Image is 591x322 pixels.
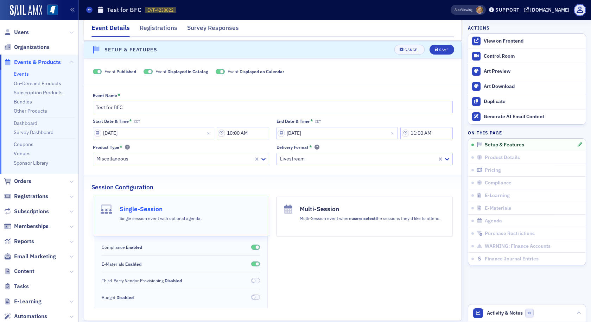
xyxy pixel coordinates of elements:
span: Displayed in Catalog [167,69,208,74]
a: Reports [4,238,34,245]
a: Subscription Products [14,89,63,96]
button: Single-SessionSingle session event with optional agenda. [93,197,269,236]
span: Content [14,267,34,275]
div: Cancel [405,48,419,52]
h4: Multi-Session [300,204,440,214]
span: Event [228,68,284,75]
a: View on Frontend [468,34,586,49]
abbr: This field is required [310,118,313,125]
button: Duplicate [468,94,586,109]
p: Multi-Session event where the sessions they'd like to attend. [300,215,440,221]
a: Subscriptions [4,208,49,215]
h2: Session Configuration [91,183,153,192]
span: Product Details [485,154,520,161]
a: Control Room [468,49,586,64]
button: Save [430,45,454,55]
a: Organizations [4,43,50,51]
div: Start Date & Time [93,119,129,124]
span: Disabled [165,278,182,283]
div: Event Details [91,23,130,37]
span: Email Marketing [14,253,56,260]
span: 0 [525,309,534,317]
button: [DOMAIN_NAME] [524,7,572,12]
span: Enabled [125,261,141,267]
span: Published [93,69,102,74]
a: On-Demand Products [14,80,61,87]
div: Also [455,7,461,12]
abbr: This field is required [129,118,132,125]
abbr: This field is required [117,93,120,99]
span: Purchase Restrictions [485,231,535,237]
span: Memberships [14,222,49,230]
a: Dashboard [14,120,37,126]
span: Displayed on Calendar [216,69,225,74]
span: Reports [14,238,34,245]
span: EVT-4238822 [147,7,173,13]
a: Events & Products [4,58,61,66]
h4: Setup & Features [104,46,157,53]
span: Displayed on Calendar [240,69,284,74]
span: Activity & Notes [487,309,523,317]
input: MM/DD/YYYY [93,127,214,139]
input: 00:00 AM [217,127,269,139]
span: Disabled [251,278,260,283]
span: Ellen Vaughn [476,6,483,14]
div: Registrations [140,23,177,36]
button: Close [205,127,214,139]
a: E-Learning [4,298,42,305]
a: Other Products [14,108,47,114]
span: Compliance [102,244,142,250]
a: Bundles [14,99,32,105]
span: Profile [574,4,586,16]
div: Art Preview [484,68,582,75]
a: Tasks [4,283,29,290]
a: Art Download [468,79,586,94]
span: Event [155,68,208,75]
h4: Actions [468,25,490,31]
h4: On this page [468,130,586,136]
div: Support [495,7,520,13]
button: Generate AI Email Content [468,109,586,124]
div: Duplicate [484,99,582,105]
div: Event Name [93,93,117,98]
button: Close [388,127,398,139]
a: View Homepage [42,5,58,17]
div: Single session event with optional agenda. [120,214,202,222]
span: Orders [14,177,31,185]
a: Users [4,29,29,36]
span: Displayed in Catalog [144,69,153,74]
a: Memberships [4,222,49,230]
img: SailAMX [10,5,42,16]
a: Survey Dashboard [14,129,53,135]
a: Content [4,267,34,275]
a: Coupons [14,141,33,147]
span: CDT [134,120,140,124]
span: Users [14,29,29,36]
div: Survey Responses [187,23,239,36]
div: Control Room [484,53,582,59]
a: Automations [4,312,47,320]
a: Events [14,71,29,77]
span: WARNING: Finance Accounts [485,243,551,250]
span: CDT [315,120,321,124]
div: End Date & Time [277,119,310,124]
span: Budget [102,294,134,301]
span: Agenda [485,218,502,224]
a: Email Marketing [4,253,56,260]
span: E-Learning [14,298,42,305]
span: E-Materials [102,261,141,267]
span: Third-Party Vendor Provisioning [102,277,182,284]
abbr: This field is required [309,144,312,151]
div: Save [439,48,449,52]
span: Tasks [14,283,29,290]
span: Setup & Features [485,142,524,148]
img: SailAMX [47,5,58,15]
a: Orders [4,177,31,185]
span: Compliance [485,180,511,186]
div: View on Frontend [484,38,582,44]
span: Automations [14,312,47,320]
div: [DOMAIN_NAME] [530,7,570,13]
b: users select [351,215,376,221]
input: 00:00 AM [400,127,453,139]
